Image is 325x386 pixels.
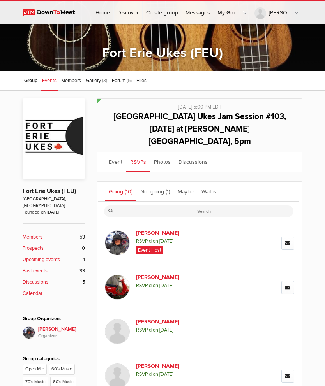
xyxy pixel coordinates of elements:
[174,182,198,201] a: Maybe
[23,245,85,252] a: Prospects 0
[110,71,133,91] a: Forum (5)
[114,1,142,24] a: Discover
[61,77,81,84] span: Members
[105,182,136,201] a: Going (10)
[198,182,222,201] a: Waitlist
[82,279,85,286] span: 5
[23,355,85,363] div: Group categories
[182,1,214,24] a: Messages
[23,290,42,297] b: Calendar
[92,1,113,24] a: Home
[136,237,237,246] span: RSVP'd on
[79,233,85,241] span: 53
[136,182,174,201] a: Not going (1)
[104,205,293,217] input: Search
[102,45,223,61] a: Fort Erie Ukes (FEU)
[143,1,182,24] a: Create group
[23,279,85,286] a: Discussions 5
[23,209,85,216] span: Founded on [DATE]
[23,233,85,241] a: Members 53
[23,233,42,241] b: Members
[136,281,237,290] span: RSVP'd on
[159,327,173,333] i: [DATE]
[23,315,85,323] div: Group Organizers
[23,98,85,179] img: Fort Erie Ukes (FEU)
[23,267,85,275] a: Past events 99
[166,188,170,195] span: (1)
[83,256,85,263] span: 1
[41,71,58,91] a: Events
[23,188,76,195] a: Fort Erie Ukes (FEU)
[105,275,130,300] img: Brenda M
[38,326,85,339] span: [PERSON_NAME]
[105,319,130,344] img: Sandra Heydon
[136,77,147,84] span: Files
[175,152,212,172] a: Discussions
[23,256,85,263] a: Upcoming events 1
[24,77,37,84] span: Group
[136,229,197,237] a: [PERSON_NAME]
[23,196,85,209] span: [GEOGRAPHIC_DATA], [GEOGRAPHIC_DATA]
[105,152,126,172] a: Event
[103,99,296,111] div: [DATE] 5:00 PM EDT
[136,273,197,281] a: [PERSON_NAME]
[159,371,173,377] i: [DATE]
[84,71,109,91] a: Gallery (3)
[23,326,35,339] img: Elaine
[23,267,48,275] b: Past events
[105,230,130,255] img: Elaine
[136,362,197,370] a: [PERSON_NAME]
[135,71,148,91] a: Files
[42,77,57,84] span: Events
[136,246,163,254] span: Event Host
[23,71,39,91] a: Group
[23,290,85,297] a: Calendar
[60,71,83,91] a: Members
[102,77,107,84] span: (3)
[86,77,101,84] span: Gallery
[214,1,251,24] a: My Groups
[159,282,173,289] i: [DATE]
[23,279,48,286] b: Discussions
[79,267,85,275] span: 99
[112,77,125,84] span: Forum
[23,256,60,263] b: Upcoming events
[251,1,302,24] a: [PERSON_NAME]
[126,152,150,172] a: RSVPs
[113,112,286,146] span: [GEOGRAPHIC_DATA] Ukes Jam Session #103, [DATE] at [PERSON_NAME][GEOGRAPHIC_DATA], 5pm
[136,326,237,334] span: RSVP'd on
[23,245,44,252] b: Prospects
[136,370,237,379] span: RSVP'd on
[38,333,85,339] i: Organizer
[159,238,173,244] i: [DATE]
[23,9,82,16] img: DownToMeet
[125,188,132,195] span: (10)
[150,152,175,172] a: Photos
[23,326,85,339] a: [PERSON_NAME]Organizer
[136,318,197,326] a: [PERSON_NAME]
[127,77,132,84] span: (5)
[82,245,85,252] span: 0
